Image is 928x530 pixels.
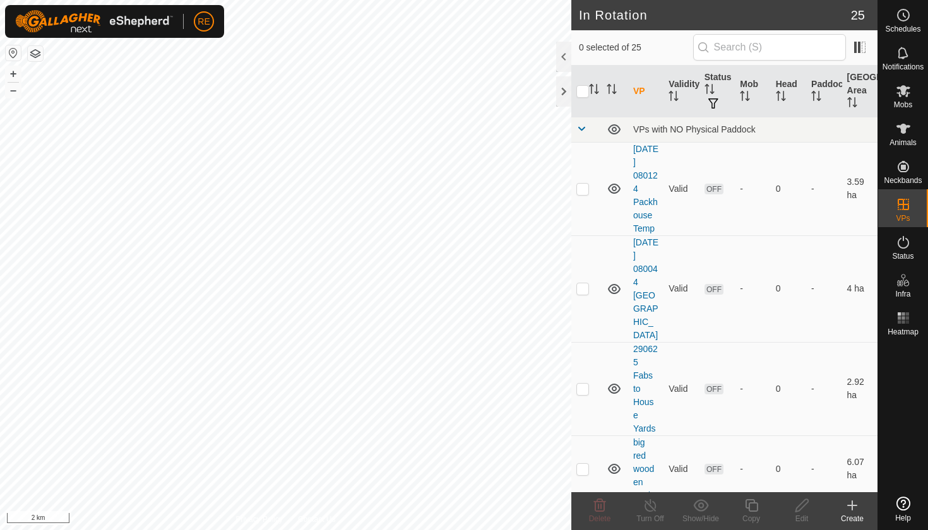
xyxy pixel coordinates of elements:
[625,513,675,524] div: Turn Off
[842,142,877,235] td: 3.59 ha
[806,142,842,235] td: -
[589,514,611,523] span: Delete
[705,86,715,96] p-sorticon: Activate to sort
[726,513,776,524] div: Copy
[589,86,599,96] p-sorticon: Activate to sort
[842,66,877,117] th: [GEOGRAPHIC_DATA] Area
[842,235,877,342] td: 4 ha
[771,66,806,117] th: Head
[705,384,723,394] span: OFF
[633,344,658,433] a: 290625 Fabs to House Yards
[579,8,851,23] h2: In Rotation
[735,66,770,117] th: Mob
[669,93,679,103] p-sorticon: Activate to sort
[883,63,924,71] span: Notifications
[842,435,877,502] td: 6.07 ha
[776,93,786,103] p-sorticon: Activate to sort
[740,182,765,196] div: -
[842,342,877,435] td: 2.92 ha
[740,462,765,476] div: -
[6,83,21,98] button: –
[663,142,699,235] td: Valid
[895,514,911,522] span: Help
[198,15,210,28] span: RE
[740,282,765,295] div: -
[806,435,842,502] td: -
[6,66,21,81] button: +
[806,66,842,117] th: Paddock
[675,513,726,524] div: Show/Hide
[28,46,43,61] button: Map Layers
[693,34,846,61] input: Search (S)
[298,514,335,525] a: Contact Us
[771,342,806,435] td: 0
[705,464,723,474] span: OFF
[806,235,842,342] td: -
[771,142,806,235] td: 0
[663,235,699,342] td: Valid
[663,66,699,117] th: Validity
[607,86,617,96] p-sorticon: Activate to sort
[811,93,821,103] p-sorticon: Activate to sort
[889,139,917,146] span: Animals
[776,513,827,524] div: Edit
[579,41,693,54] span: 0 selected of 25
[699,66,735,117] th: Status
[15,10,173,33] img: Gallagher Logo
[633,144,658,233] a: [DATE] 080124 Packhouse Temp
[878,492,928,527] a: Help
[740,93,750,103] p-sorticon: Activate to sort
[663,435,699,502] td: Valid
[771,235,806,342] td: 0
[705,284,723,295] span: OFF
[851,6,865,25] span: 25
[892,252,913,260] span: Status
[847,99,857,109] p-sorticon: Activate to sort
[896,215,910,222] span: VPs
[235,514,283,525] a: Privacy Policy
[6,45,21,61] button: Reset Map
[894,101,912,109] span: Mobs
[705,184,723,194] span: OFF
[827,513,877,524] div: Create
[633,124,872,134] div: VPs with NO Physical Paddock
[663,342,699,435] td: Valid
[806,342,842,435] td: -
[633,437,655,500] a: big red wooden yards
[771,435,806,502] td: 0
[884,177,922,184] span: Neckbands
[628,66,663,117] th: VP
[888,328,919,336] span: Heatmap
[633,237,658,340] a: [DATE] 080044 [GEOGRAPHIC_DATA]
[885,25,920,33] span: Schedules
[895,290,910,298] span: Infra
[740,382,765,396] div: -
